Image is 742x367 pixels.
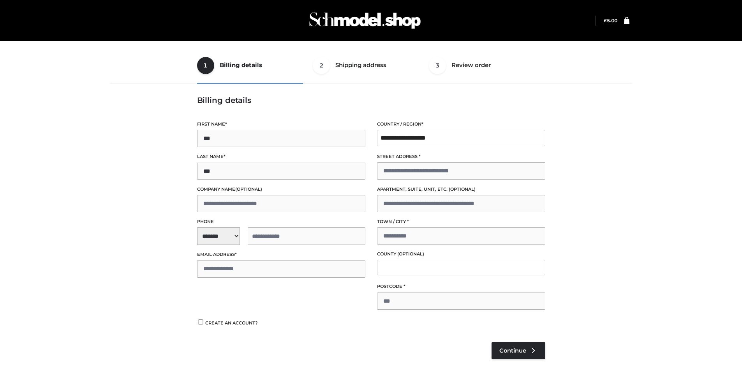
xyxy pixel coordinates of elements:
[449,186,476,192] span: (optional)
[197,319,204,324] input: Create an account?
[604,18,617,23] a: £5.00
[197,186,365,193] label: Company name
[197,218,365,225] label: Phone
[499,347,526,354] span: Continue
[197,121,365,128] label: First name
[377,218,545,225] label: Town / City
[377,186,545,193] label: Apartment, suite, unit, etc.
[205,320,258,326] span: Create an account?
[307,5,423,36] img: Schmodel Admin 964
[197,251,365,258] label: Email address
[235,186,262,192] span: (optional)
[492,342,545,359] a: Continue
[397,251,424,257] span: (optional)
[197,153,365,160] label: Last name
[197,96,545,105] h3: Billing details
[377,121,545,128] label: Country / Region
[377,283,545,290] label: Postcode
[604,18,607,23] span: £
[377,250,545,258] label: County
[377,153,545,160] label: Street address
[604,18,617,23] bdi: 5.00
